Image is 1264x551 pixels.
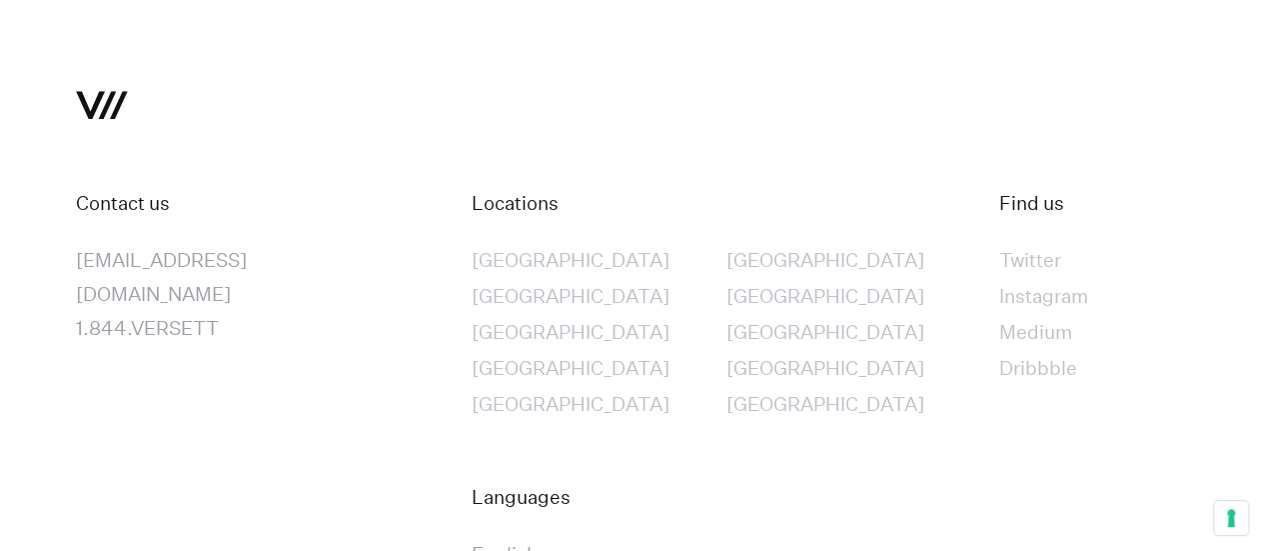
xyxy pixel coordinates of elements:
[726,279,924,315] a: [GEOGRAPHIC_DATA]
[726,243,924,279] a: [GEOGRAPHIC_DATA]
[726,351,924,385] div: [GEOGRAPHIC_DATA]
[726,387,924,423] a: [GEOGRAPHIC_DATA]
[76,248,247,307] a: [EMAIL_ADDRESS][DOMAIN_NAME]
[472,279,669,313] div: [GEOGRAPHIC_DATA]
[1214,501,1248,535] button: Your consent preferences for tracking technologies
[726,315,924,349] div: [GEOGRAPHIC_DATA]
[726,279,924,313] div: [GEOGRAPHIC_DATA]
[999,186,1188,220] div: Find us
[472,279,669,315] a: [GEOGRAPHIC_DATA]
[999,315,1088,349] div: Medium
[472,243,669,279] a: [GEOGRAPHIC_DATA]
[472,243,669,277] div: [GEOGRAPHIC_DATA]
[472,387,669,421] div: [GEOGRAPHIC_DATA]
[999,279,1088,313] div: Instagram
[472,351,669,385] div: [GEOGRAPHIC_DATA]
[999,351,1088,385] div: Dribbble
[726,351,924,387] a: [GEOGRAPHIC_DATA]
[76,191,170,216] a: Contact us
[726,387,924,421] div: [GEOGRAPHIC_DATA]
[999,351,1088,387] a: Dribbble
[472,186,999,220] div: Locations
[472,315,669,349] div: [GEOGRAPHIC_DATA]
[472,480,1188,514] div: Languages
[726,243,924,277] div: [GEOGRAPHIC_DATA]
[999,243,1088,277] div: Twitter
[472,387,669,423] a: [GEOGRAPHIC_DATA]
[472,351,669,387] a: [GEOGRAPHIC_DATA]
[76,316,219,341] a: 1.844.VERSETT
[726,315,924,351] a: [GEOGRAPHIC_DATA]
[999,243,1088,279] a: Twitter
[472,315,669,351] a: [GEOGRAPHIC_DATA]
[999,315,1088,351] a: Medium
[999,279,1088,315] a: Instagram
